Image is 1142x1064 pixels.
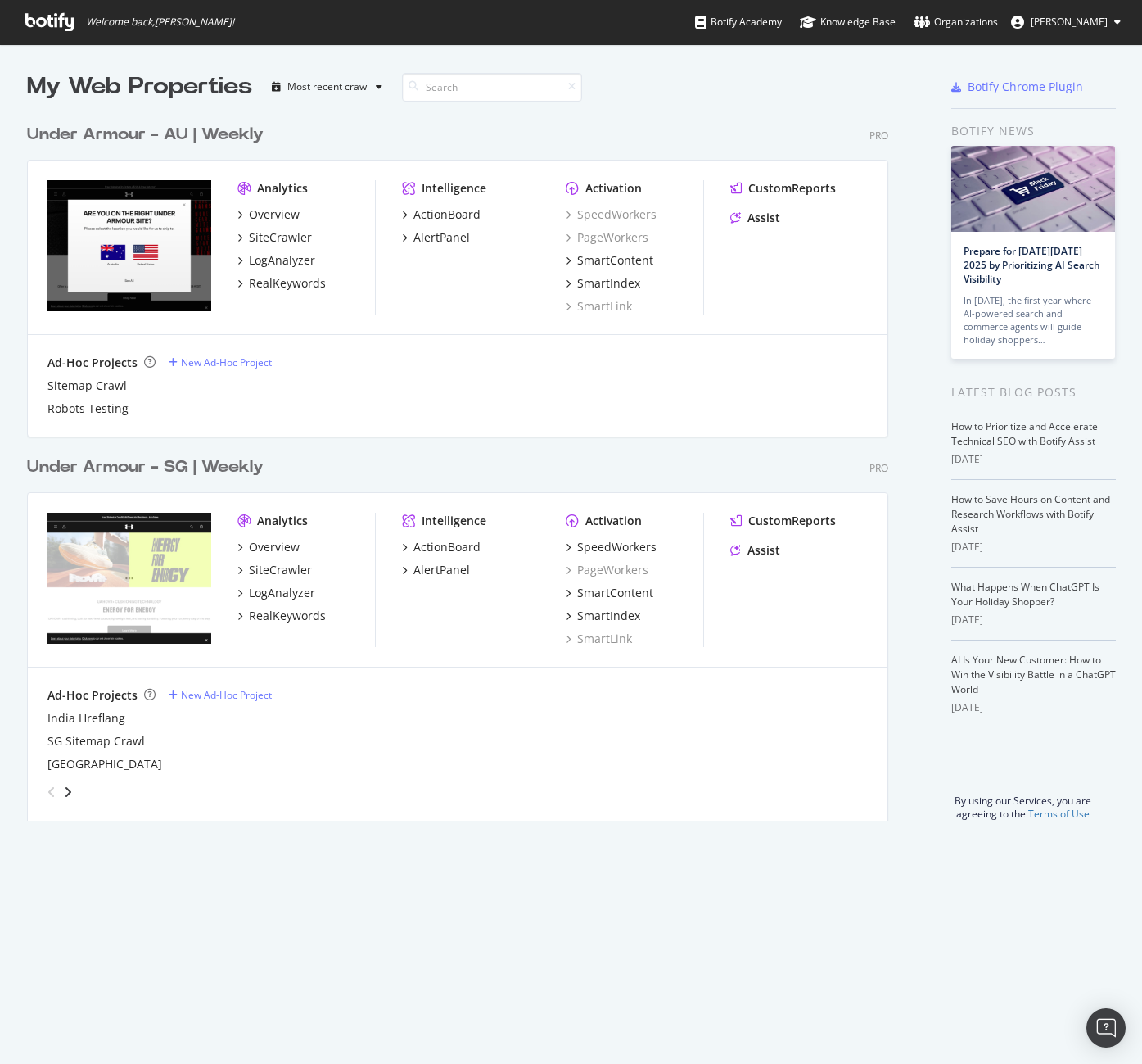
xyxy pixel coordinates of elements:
div: SiteCrawler [249,562,312,578]
div: Analytics [257,513,308,529]
input: Search [402,73,582,102]
div: [DATE] [951,540,1116,555]
a: Terms of Use [1028,807,1090,821]
div: Intelligence [421,513,485,529]
span: Welcome back, [PERSON_NAME] ! [86,16,234,29]
div: By using our Services, you are agreeing to the [931,786,1116,821]
div: Ad-Hoc Projects [47,355,138,371]
div: Botify news [951,122,1116,140]
a: AlertPanel [401,229,469,246]
a: LogAnalyzer [237,585,315,601]
div: Under Armour - SG | Weekly [27,455,264,479]
div: Overview [249,539,300,555]
div: LogAnalyzer [249,252,315,269]
a: SG Sitemap Crawl [47,733,145,749]
a: ActionBoard [401,206,480,223]
a: SmartLink [566,298,632,315]
a: SiteCrawler [237,229,312,246]
span: Johann Lee [1031,15,1108,29]
a: How to Save Hours on Content and Research Workflows with Botify Assist [951,492,1110,536]
div: CustomReports [747,513,835,529]
a: RealKeywords [237,608,326,624]
a: SiteCrawler [237,562,312,578]
a: SmartLink [566,631,632,647]
div: CustomReports [747,180,835,197]
div: RealKeywords [249,275,326,292]
div: [DATE] [951,700,1116,715]
div: Under Armour - AU | Weekly [27,123,264,147]
div: AlertPanel [413,562,469,578]
a: Sitemap Crawl [47,378,127,394]
a: SpeedWorkers [566,539,657,555]
div: Overview [249,206,300,223]
a: Robots Testing [47,401,129,417]
div: RealKeywords [249,608,326,624]
a: SpeedWorkers [566,206,657,223]
div: My Web Properties [27,70,252,103]
a: SmartContent [566,585,653,601]
a: ActionBoard [401,539,480,555]
div: SmartContent [577,585,653,601]
img: underarmour.com.au [47,180,211,311]
div: Knowledge Base [800,14,896,30]
a: Assist [729,210,779,226]
a: India Hreflang [47,710,125,727]
button: Most recent crawl [265,74,389,100]
div: Ad-Hoc Projects [47,687,138,704]
div: Most recent crawl [287,82,369,92]
div: Pro [869,129,888,143]
a: SmartIndex [566,275,640,292]
img: Prepare for Black Friday 2025 by Prioritizing AI Search Visibility [951,146,1115,232]
div: New Ad-Hoc Project [181,688,272,702]
a: RealKeywords [237,275,326,292]
div: Open Intercom Messenger [1086,1008,1126,1048]
div: New Ad-Hoc Project [181,355,272,369]
a: [GEOGRAPHIC_DATA] [47,756,162,772]
div: SpeedWorkers [577,539,657,555]
div: LogAnalyzer [249,585,315,601]
div: Assist [747,210,779,226]
a: PageWorkers [566,229,648,246]
div: Intelligence [421,180,485,197]
a: Prepare for [DATE][DATE] 2025 by Prioritizing AI Search Visibility [964,244,1100,286]
a: CustomReports [729,513,835,529]
div: [DATE] [951,452,1116,467]
a: New Ad-Hoc Project [169,688,272,702]
a: Overview [237,206,300,223]
a: How to Prioritize and Accelerate Technical SEO with Botify Assist [951,419,1098,448]
button: [PERSON_NAME] [998,9,1134,35]
a: Under Armour - AU | Weekly [27,123,270,147]
a: New Ad-Hoc Project [169,355,272,369]
div: grid [27,103,901,821]
a: AI Is Your New Customer: How to Win the Visibility Battle in a ChatGPT World [951,653,1116,696]
div: angle-right [62,784,74,800]
div: Activation [585,180,642,197]
a: PageWorkers [566,562,648,578]
a: SmartContent [566,252,653,269]
a: AlertPanel [401,562,469,578]
div: ActionBoard [413,206,480,223]
div: Organizations [914,14,998,30]
a: Under Armour - SG | Weekly [27,455,270,479]
div: Pro [869,461,888,475]
div: Analytics [257,180,308,197]
div: angle-left [41,779,62,805]
div: Latest Blog Posts [951,383,1116,401]
a: CustomReports [729,180,835,197]
a: SmartIndex [566,608,640,624]
a: Overview [237,539,300,555]
div: AlertPanel [413,229,469,246]
div: Assist [747,542,779,559]
div: SmartIndex [577,608,640,624]
div: ActionBoard [413,539,480,555]
div: Botify Chrome Plugin [968,79,1083,95]
div: Botify Academy [695,14,782,30]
